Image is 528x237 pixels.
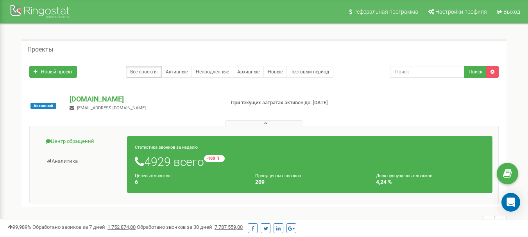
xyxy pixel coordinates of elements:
u: 7 787 559,00 [215,224,243,230]
nav: ... [460,208,507,235]
p: При текущих затратах активен до: [DATE] [231,99,340,107]
small: Доля пропущенных звонков [376,173,432,178]
a: Все проекты [126,66,162,78]
h4: 209 [255,179,364,185]
a: Новый проект [29,66,77,78]
input: Поиск [390,66,465,78]
span: Выход [503,9,520,15]
span: Обработано звонков за 30 дней : [137,224,243,230]
span: 1 - 1 of 1 [460,216,483,228]
p: [DOMAIN_NAME] [70,94,218,104]
u: 1 752 874,00 [107,224,136,230]
span: Активный [30,103,56,109]
h5: Проекты [27,46,53,53]
span: 99,989% [8,224,31,230]
div: Open Intercom Messenger [501,193,520,212]
span: Обработано звонков за 7 дней : [32,224,136,230]
span: [EMAIL_ADDRESS][DOMAIN_NAME] [77,105,146,110]
small: Пропущенных звонков [255,173,301,178]
span: Настройки профиля [435,9,487,15]
span: Реферальная программа [353,9,418,15]
small: Целевых звонков [135,173,170,178]
a: Центр обращений [36,132,127,151]
a: Новые [263,66,287,78]
a: Аналитика [36,152,127,171]
button: Поиск [464,66,487,78]
small: Статистика звонков за неделю [135,145,198,150]
h4: 6 [135,179,243,185]
h1: 4929 всего [135,155,485,168]
small: -188 [204,155,225,162]
a: Тестовый период [286,66,333,78]
a: Архивные [233,66,264,78]
a: Активные [161,66,192,78]
a: Непродленные [192,66,233,78]
h4: 4,24 % [376,179,485,185]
